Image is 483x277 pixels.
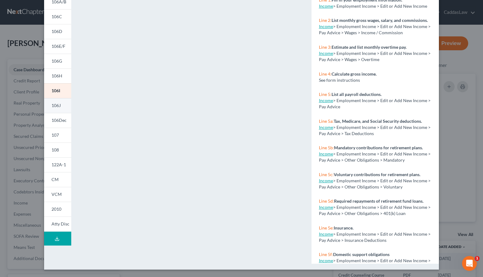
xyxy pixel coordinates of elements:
[52,221,69,226] span: Atty Disc
[319,24,333,29] a: Income
[319,205,333,210] a: Income
[319,98,431,109] span: > Employment Income > Edit or Add New Income > Pay Advice
[319,18,332,23] span: Line 2:
[332,18,428,23] strong: List monthly gross wages, salary, and commissions.
[319,205,431,216] span: > Employment Income > Edit or Add New Income > Pay Advice > Other Obligations > 401(k) Loan
[44,83,71,98] a: 106I
[44,39,71,54] a: 106E/F
[44,9,71,24] a: 106C
[319,178,333,183] a: Income
[319,151,333,156] a: Income
[319,258,431,269] span: > Employment Income > Edit or Add New Income > Pay Advice > Other Obligations > Domestic Sup.
[52,14,62,19] span: 106C
[319,172,334,177] span: Line 5c:
[52,103,61,108] span: 106J
[319,118,334,124] span: Line 5a:
[332,44,407,50] strong: Estimate and list monthly overtime pay.
[44,68,71,83] a: 106H
[44,54,71,68] a: 106G
[52,43,65,49] span: 106E/F
[333,252,390,257] strong: Domestic support obligations
[52,206,61,212] span: 2010
[319,51,333,56] a: Income
[319,92,332,97] span: Line 5:
[334,198,423,204] strong: Required repayments of retirement fund loans.
[319,151,431,163] span: > Employment Income > Edit or Add New Income > Pay Advice > Other Obligations > Mandatory
[319,51,431,62] span: > Employment Income > Edit or Add New Income > Pay Advice > Wages > Overtime
[334,172,420,177] strong: Voluntary contributions for retirement plans.
[52,58,62,64] span: 106G
[44,172,71,187] a: CM
[44,128,71,143] a: 107
[52,147,59,152] span: 108
[52,177,59,182] span: CM
[319,98,333,103] a: Income
[319,178,431,189] span: > Employment Income > Edit or Add New Income > Pay Advice > Other Obligations > Voluntary
[44,202,71,217] a: 2010
[52,29,62,34] span: 106D
[319,252,333,257] span: Line 5f:
[52,88,60,93] span: 106I
[319,3,333,9] a: Income
[319,125,431,136] span: > Employment Income > Edit or Add New Income > Pay Advice > Tax Deductions
[319,231,431,243] span: > Employment Income > Edit or Add New Income > Pay Advice > Insurance Deductions
[319,125,333,130] a: Income
[52,132,59,138] span: 107
[52,162,66,167] span: 122A-1
[44,113,71,128] a: 106Dec
[319,24,431,35] span: > Employment Income > Edit or Add New Income > Pay Advice > Wages > Income / Commission
[44,187,71,202] a: VCM
[44,24,71,39] a: 106D
[319,258,333,263] a: Income
[475,256,480,261] span: 1
[332,92,382,97] strong: List all payroll deductions.
[52,73,62,78] span: 106H
[462,256,477,271] iframe: Intercom live chat
[332,71,377,76] strong: Calculate gross income.
[319,77,360,83] span: See form instructions
[319,145,334,150] span: Line 5b:
[319,44,332,50] span: Line 3:
[334,118,422,124] strong: Tax, Medicare, and Social Security deductions.
[334,145,423,150] strong: Mandatory contributions for retirement plans.
[44,98,71,113] a: 106J
[334,225,353,230] strong: Insurance.
[44,217,71,232] a: Atty Disc
[319,225,334,230] span: Line 5e:
[44,157,71,172] a: 122A-1
[52,118,67,123] span: 106Dec
[319,231,333,237] a: Income
[52,192,62,197] span: VCM
[333,3,427,9] span: > Employment Income > Edit or Add New Income
[44,143,71,157] a: 108
[319,198,334,204] span: Line 5d:
[319,71,332,76] span: Line 4:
